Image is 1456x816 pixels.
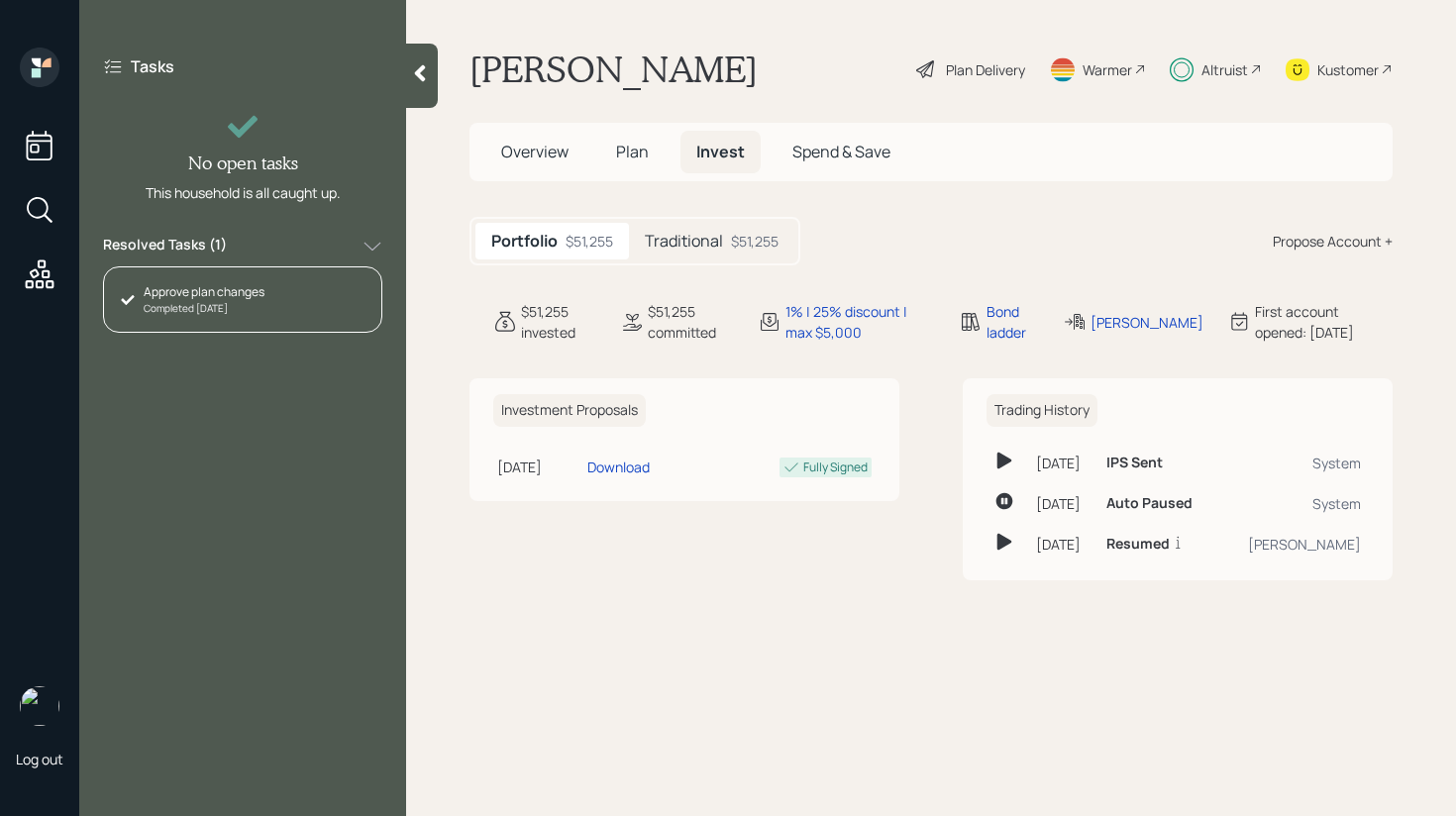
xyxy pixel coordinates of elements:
div: [DATE] [497,457,579,477]
div: $51,255 invested [521,301,596,343]
h1: [PERSON_NAME] [469,48,758,91]
label: Tasks [131,55,174,77]
div: [DATE] [1036,453,1091,473]
div: Completed [DATE] [144,301,264,316]
div: Fully Signed [803,459,868,476]
div: Log out [16,750,63,768]
div: [PERSON_NAME] [1226,534,1361,555]
div: Kustomer [1317,59,1379,80]
div: System [1226,493,1361,514]
div: $51,255 [566,231,613,252]
h6: Investment Proposals [493,394,646,427]
div: This household is all caught up. [146,182,341,203]
div: $51,255 committed [648,301,734,343]
span: Invest [696,141,745,162]
h6: Resumed [1106,536,1170,553]
img: retirable_logo.png [20,686,59,726]
h4: No open tasks [188,153,298,174]
div: [PERSON_NAME] [1091,312,1203,333]
h5: Portfolio [491,232,558,251]
span: Spend & Save [792,141,890,162]
h6: Trading History [987,394,1097,427]
div: Approve plan changes [144,283,264,301]
span: Plan [616,141,649,162]
div: System [1226,453,1361,473]
div: First account opened: [DATE] [1255,301,1394,343]
div: Bond ladder [987,301,1039,343]
h5: Traditional [645,232,723,251]
label: Resolved Tasks ( 1 ) [103,235,227,258]
div: Propose Account + [1273,231,1393,252]
div: Warmer [1083,59,1132,80]
div: Download [587,457,650,477]
div: Plan Delivery [946,59,1025,80]
h6: IPS Sent [1106,455,1163,471]
div: $51,255 [731,231,779,252]
h6: Auto Paused [1106,495,1193,512]
span: Overview [501,141,569,162]
div: [DATE] [1036,493,1091,514]
div: 1% | 25% discount | max $5,000 [785,301,935,343]
div: [DATE] [1036,534,1091,555]
div: Altruist [1201,59,1248,80]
